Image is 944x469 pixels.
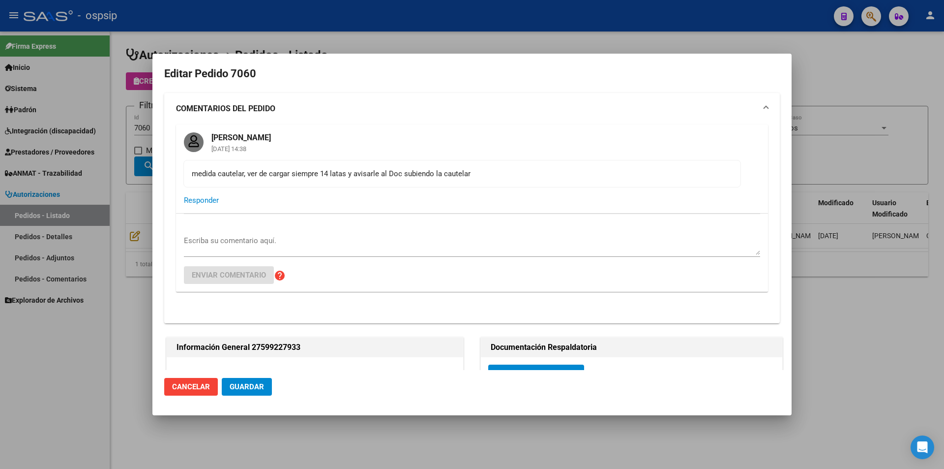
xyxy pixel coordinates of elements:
[488,365,584,383] button: Agregar Documento
[164,378,218,396] button: Cancelar
[204,125,279,143] mat-card-title: [PERSON_NAME]
[172,382,210,391] span: Cancelar
[222,378,272,396] button: Guardar
[164,125,780,323] div: COMENTARIOS DEL PEDIDO
[491,342,772,353] h2: Documentación Respaldatoria
[177,342,453,353] h2: Información General 27599227933
[164,64,780,83] h2: Editar Pedido 7060
[164,93,780,125] mat-expansion-panel-header: COMENTARIOS DEL PEDIDO
[184,196,219,205] span: Responder
[192,271,266,280] span: Enviar comentario
[911,436,934,459] div: Open Intercom Messenger
[184,266,274,284] button: Enviar comentario
[230,382,264,391] span: Guardar
[274,270,286,281] mat-icon: help
[176,103,275,115] strong: COMENTARIOS DEL PEDIDO
[496,370,576,378] span: Agregar Documento
[184,191,219,209] button: Responder
[192,168,733,179] div: medida cautelar, ver de cargar siempre 14 latas y avisarle al Doc subiendo la cautelar
[204,146,279,152] mat-card-subtitle: [DATE] 14:38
